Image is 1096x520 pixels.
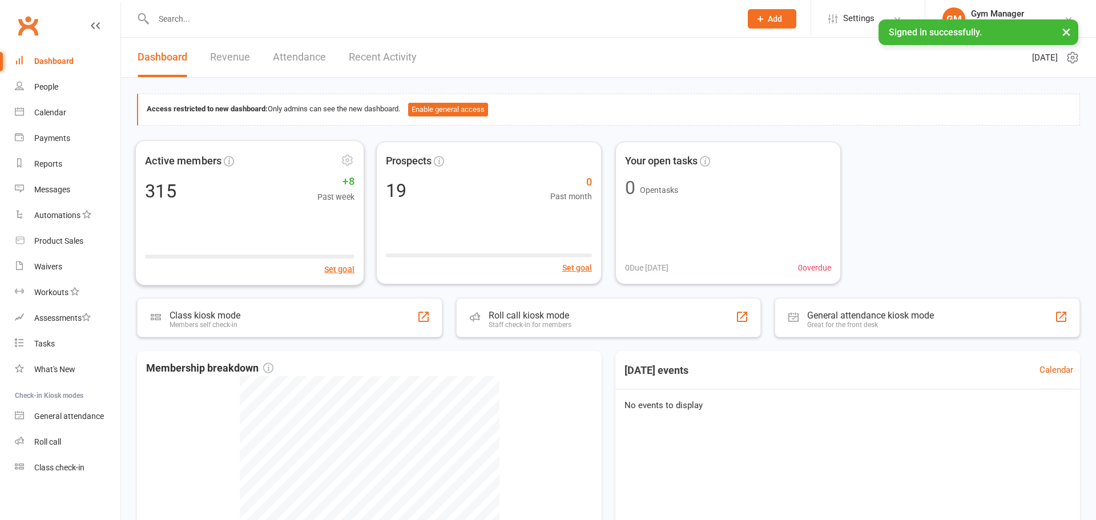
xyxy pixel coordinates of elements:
a: Recent Activity [349,38,417,77]
div: General attendance [34,412,104,421]
div: Messages [34,185,70,194]
a: Assessments [15,305,120,331]
span: Past month [550,190,592,203]
span: Your open tasks [625,153,698,170]
span: [DATE] [1032,51,1058,65]
a: Clubworx [14,11,42,40]
a: Attendance [273,38,326,77]
a: Calendar [1039,363,1073,377]
div: Product Sales [34,236,83,245]
div: Reports [34,159,62,168]
span: Signed in successfully. [889,27,982,38]
div: Only admins can see the new dashboard. [147,103,1071,116]
div: Genisys Gym [971,19,1024,29]
span: Past week [317,190,354,203]
a: Calendar [15,100,120,126]
span: Membership breakdown [146,360,273,377]
strong: Access restricted to new dashboard: [147,104,268,113]
span: 0 [550,174,592,191]
div: Staff check-in for members [489,321,571,329]
input: Search... [150,11,733,27]
a: Reports [15,151,120,177]
a: Messages [15,177,120,203]
a: Revenue [210,38,250,77]
span: Prospects [386,153,432,170]
a: General attendance kiosk mode [15,404,120,429]
span: Active members [145,152,221,168]
a: Payments [15,126,120,151]
a: Waivers [15,254,120,280]
a: Dashboard [138,38,187,77]
div: People [34,82,58,91]
a: Workouts [15,280,120,305]
div: Dashboard [34,57,74,66]
div: Roll call kiosk mode [489,310,571,321]
div: Roll call [34,437,61,446]
div: Payments [34,134,70,143]
div: Class kiosk mode [170,310,240,321]
a: Product Sales [15,228,120,254]
button: Set goal [324,262,354,275]
a: Tasks [15,331,120,357]
a: Automations [15,203,120,228]
div: What's New [34,365,75,374]
div: Workouts [34,288,68,297]
div: Members self check-in [170,321,240,329]
h3: [DATE] events [615,360,698,381]
a: What's New [15,357,120,382]
div: GM [942,7,965,30]
div: Automations [34,211,80,220]
a: Class kiosk mode [15,455,120,481]
span: Open tasks [640,186,678,195]
a: People [15,74,120,100]
span: 0 Due [DATE] [625,261,668,274]
div: 19 [386,182,406,200]
button: Add [748,9,796,29]
div: Assessments [34,313,91,323]
div: Calendar [34,108,66,117]
span: 0 overdue [798,261,831,274]
span: Settings [843,6,875,31]
div: Great for the front desk [807,321,934,329]
a: Dashboard [15,49,120,74]
div: Gym Manager [971,9,1024,19]
div: 0 [625,179,635,197]
div: Tasks [34,339,55,348]
div: No events to display [611,389,1085,421]
div: 315 [145,181,176,199]
span: Add [768,14,782,23]
button: Set goal [562,261,592,274]
div: General attendance kiosk mode [807,310,934,321]
button: × [1056,19,1077,44]
a: Roll call [15,429,120,455]
button: Enable general access [408,103,488,116]
div: Waivers [34,262,62,271]
span: +8 [317,173,354,190]
div: Class check-in [34,463,84,472]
